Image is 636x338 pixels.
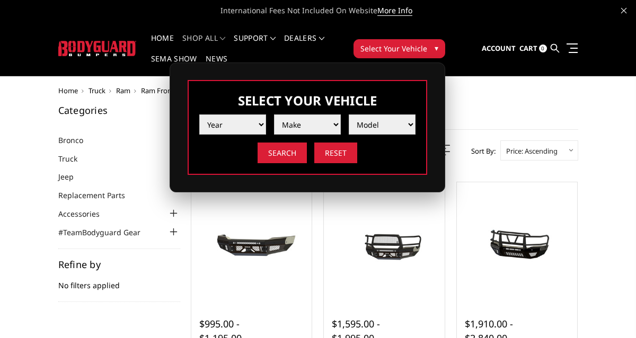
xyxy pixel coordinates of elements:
[354,39,445,58] button: Select Your Vehicle
[58,227,154,238] a: #TeamBodyguard Gear
[151,34,174,55] a: Home
[274,114,341,135] select: Please select the value from list.
[141,86,205,95] a: Ram Front Bumpers
[314,143,357,163] input: Reset
[151,55,197,76] a: SEMA Show
[58,208,113,219] a: Accessories
[58,171,87,182] a: Jeep
[116,86,130,95] a: Ram
[58,260,180,302] div: No filters applied
[519,43,537,53] span: Cart
[58,153,91,164] a: Truck
[258,143,307,163] input: Search
[89,86,105,95] a: Truck
[360,43,427,54] span: Select Your Vehicle
[206,55,227,76] a: News
[482,34,516,63] a: Account
[284,34,324,55] a: Dealers
[519,34,547,63] a: Cart 0
[58,41,136,56] img: BODYGUARD BUMPERS
[234,34,276,55] a: Support
[460,216,575,270] img: 2019-2025 Ram 2500-3500 - T2 Series - Extreme Front Bumper (receiver or winch)
[377,5,412,16] a: More Info
[326,216,442,270] img: 2019-2025 Ram 2500-3500 - FT Series - Extreme Front Bumper
[194,216,310,270] img: 2019-2025 Ram 2500-3500 - FT Series - Base Front Bumper
[182,34,225,55] a: shop all
[199,92,416,109] h3: Select Your Vehicle
[465,143,496,159] label: Sort By:
[58,190,138,201] a: Replacement Parts
[326,185,442,300] a: 2019-2025 Ram 2500-3500 - FT Series - Extreme Front Bumper 2019-2025 Ram 2500-3500 - FT Series - ...
[58,105,180,115] h5: Categories
[199,114,266,135] select: Please select the value from list.
[539,45,547,52] span: 0
[435,42,438,54] span: ▾
[460,185,575,300] a: 2019-2025 Ram 2500-3500 - T2 Series - Extreme Front Bumper (receiver or winch) 2019-2025 Ram 2500...
[194,185,310,300] a: 2019-2025 Ram 2500-3500 - FT Series - Base Front Bumper
[58,260,180,269] h5: Refine by
[58,86,78,95] a: Home
[482,43,516,53] span: Account
[58,135,96,146] a: Bronco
